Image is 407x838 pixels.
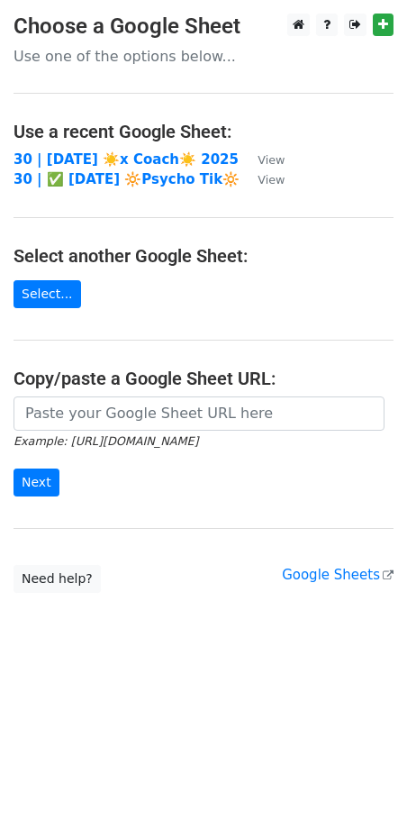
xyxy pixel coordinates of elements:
[14,434,198,448] small: Example: [URL][DOMAIN_NAME]
[258,153,285,167] small: View
[14,368,393,389] h4: Copy/paste a Google Sheet URL:
[14,396,384,431] input: Paste your Google Sheet URL here
[282,567,393,583] a: Google Sheets
[14,47,393,66] p: Use one of the options below...
[14,245,393,267] h4: Select another Google Sheet:
[258,173,285,187] small: View
[14,14,393,40] h3: Choose a Google Sheet
[14,280,81,308] a: Select...
[240,171,285,187] a: View
[14,469,59,496] input: Next
[240,151,285,168] a: View
[14,121,393,142] h4: Use a recent Google Sheet:
[14,171,240,187] a: 30 | ✅ [DATE] 🔆Psycho Tik🔆
[14,151,239,168] a: 30 | [DATE] ☀️x Coach☀️ 2025
[14,565,101,593] a: Need help?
